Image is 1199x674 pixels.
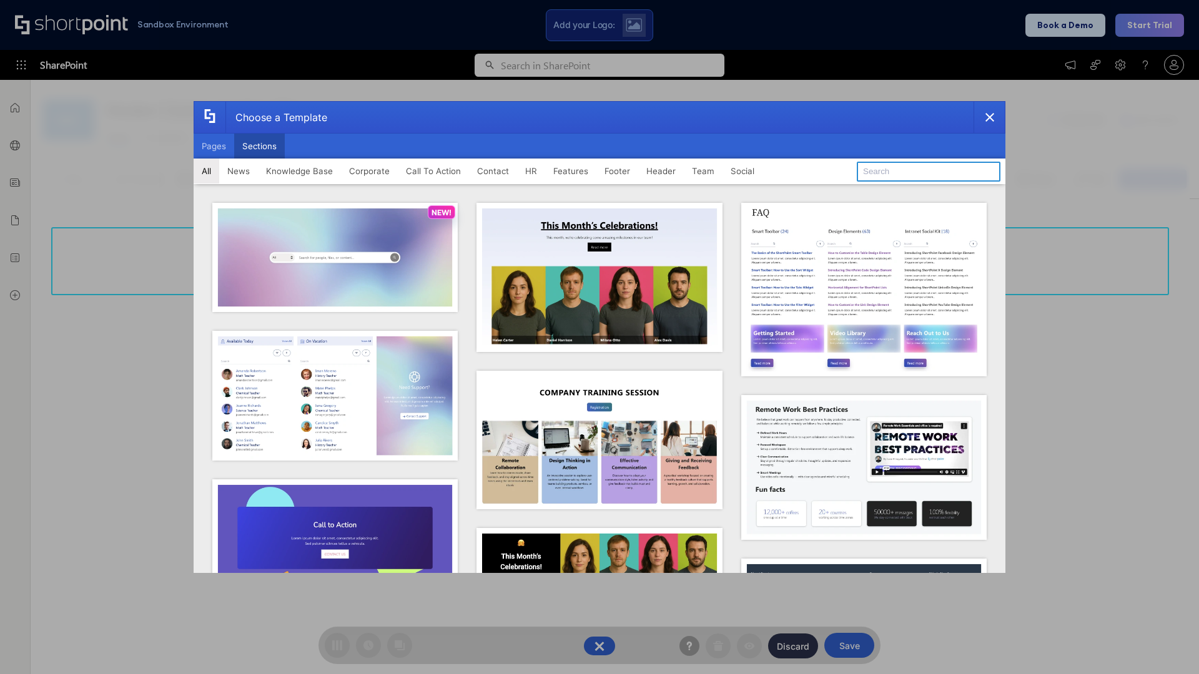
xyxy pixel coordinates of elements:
[545,159,596,183] button: Features
[258,159,341,183] button: Knowledge Base
[225,102,327,133] div: Choose a Template
[596,159,638,183] button: Footer
[398,159,469,183] button: Call To Action
[1137,614,1199,674] iframe: Chat Widget
[857,162,1000,182] input: Search
[684,159,723,183] button: Team
[517,159,545,183] button: HR
[469,159,517,183] button: Contact
[194,134,234,159] button: Pages
[219,159,258,183] button: News
[638,159,684,183] button: Header
[432,208,451,217] p: NEW!
[194,159,219,183] button: All
[723,159,762,183] button: Social
[194,101,1005,573] div: template selector
[341,159,398,183] button: Corporate
[234,134,285,159] button: Sections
